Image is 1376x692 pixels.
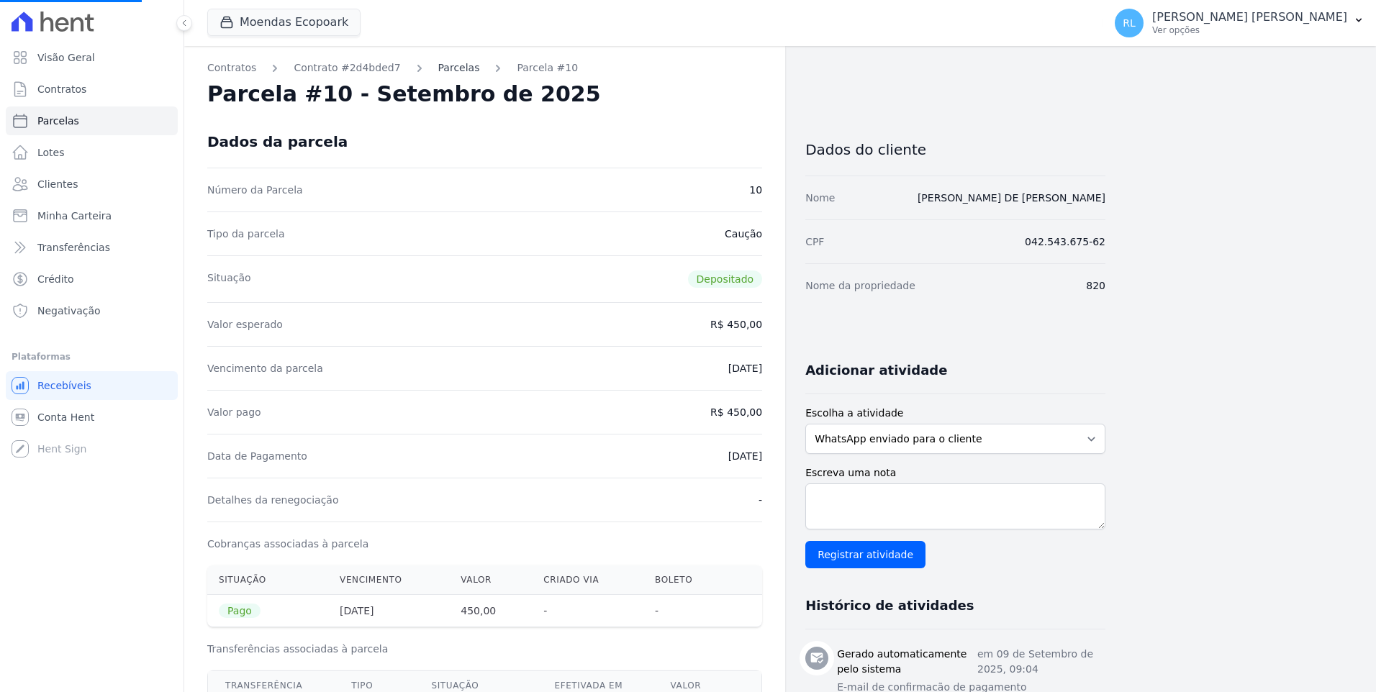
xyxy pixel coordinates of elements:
input: Registrar atividade [805,541,925,568]
dt: Detalhes da renegociação [207,493,339,507]
th: Situação [207,565,328,595]
label: Escolha a atividade [805,406,1105,421]
th: - [643,595,730,627]
dt: Vencimento da parcela [207,361,323,375]
h3: Gerado automaticamente pelo sistema [837,647,977,677]
th: [DATE] [328,595,449,627]
dd: [DATE] [728,449,762,463]
a: Transferências [6,233,178,262]
p: em 09 de Setembro de 2025, 09:04 [977,647,1105,677]
a: Visão Geral [6,43,178,72]
th: - [532,595,643,627]
a: Negativação [6,296,178,325]
dt: Situação [207,270,251,288]
dt: Valor pago [207,405,261,419]
span: Parcelas [37,114,79,128]
dt: Cobranças associadas à parcela [207,537,368,551]
a: Crédito [6,265,178,293]
span: Transferências [37,240,110,255]
th: Valor [449,565,532,595]
h3: Histórico de atividades [805,597,974,614]
span: Lotes [37,145,65,160]
th: Boleto [643,565,730,595]
a: Recebíveis [6,371,178,400]
span: Clientes [37,177,78,191]
a: Contratos [207,60,256,76]
dt: CPF [805,235,824,249]
p: Ver opções [1152,24,1347,36]
a: Lotes [6,138,178,167]
dd: 820 [1086,278,1105,293]
a: Parcelas [6,106,178,135]
a: Contrato #2d4bded7 [294,60,400,76]
h2: Parcela #10 - Setembro de 2025 [207,81,601,107]
p: [PERSON_NAME] [PERSON_NAME] [1152,10,1347,24]
span: Negativação [37,304,101,318]
span: RL [1123,18,1136,28]
div: Dados da parcela [207,133,348,150]
dd: R$ 450,00 [710,317,762,332]
nav: Breadcrumb [207,60,762,76]
dd: Caução [725,227,762,241]
dt: Valor esperado [207,317,283,332]
dt: Nome [805,191,835,205]
dt: Nome da propriedade [805,278,915,293]
a: Conta Hent [6,403,178,432]
a: Parcelas [438,60,480,76]
div: Plataformas [12,348,172,365]
a: [PERSON_NAME] DE [PERSON_NAME] [918,192,1105,204]
dt: Tipo da parcela [207,227,285,241]
th: 450,00 [449,595,532,627]
dd: 10 [749,183,762,197]
h3: Transferências associadas à parcela [207,642,762,656]
button: RL [PERSON_NAME] [PERSON_NAME] Ver opções [1103,3,1376,43]
th: Vencimento [328,565,449,595]
span: Minha Carteira [37,209,112,223]
a: Clientes [6,170,178,199]
dd: [DATE] [728,361,762,375]
a: Parcela #10 [517,60,578,76]
dd: R$ 450,00 [710,405,762,419]
span: Visão Geral [37,50,95,65]
h3: Dados do cliente [805,141,1105,158]
h3: Adicionar atividade [805,362,947,379]
dt: Número da Parcela [207,183,303,197]
dd: 042.543.675-62 [1025,235,1105,249]
span: Depositado [688,270,763,288]
span: Contratos [37,82,86,96]
button: Moendas Ecopoark [207,9,361,36]
span: Crédito [37,272,74,286]
dt: Data de Pagamento [207,449,307,463]
label: Escreva uma nota [805,465,1105,481]
a: Contratos [6,75,178,104]
a: Minha Carteira [6,201,178,230]
span: Pago [219,604,261,618]
span: Conta Hent [37,410,94,424]
dd: - [759,493,762,507]
th: Criado via [532,565,643,595]
span: Recebíveis [37,378,91,393]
